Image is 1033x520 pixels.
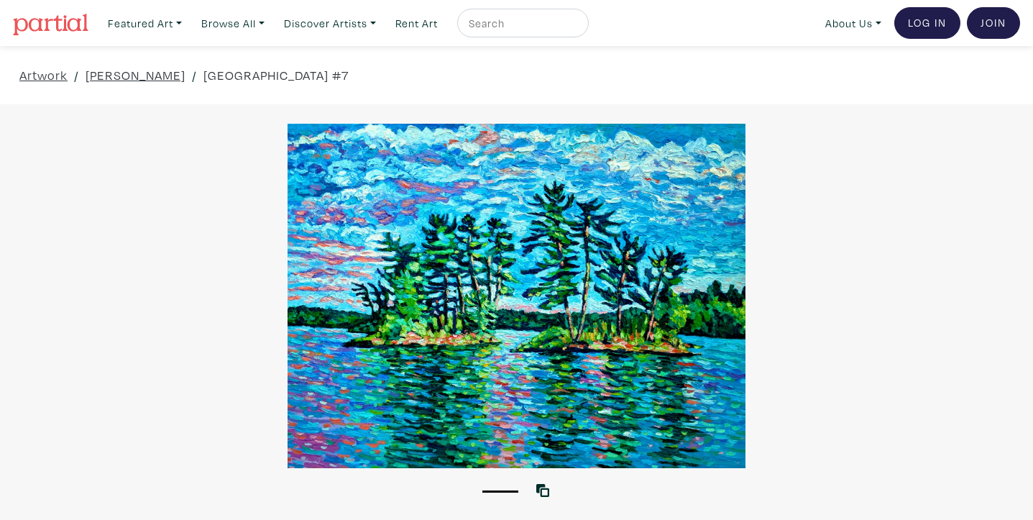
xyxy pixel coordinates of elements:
a: About Us [819,9,888,38]
span: / [192,65,197,85]
a: [GEOGRAPHIC_DATA] #7 [203,65,349,85]
a: Artwork [19,65,68,85]
a: Log In [894,7,960,39]
a: Join [967,7,1020,39]
a: Featured Art [101,9,188,38]
span: / [74,65,79,85]
a: Rent Art [389,9,444,38]
a: Browse All [195,9,271,38]
a: [PERSON_NAME] [86,65,185,85]
button: 1 of 1 [482,491,518,493]
a: Discover Artists [277,9,382,38]
input: Search [467,14,575,32]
